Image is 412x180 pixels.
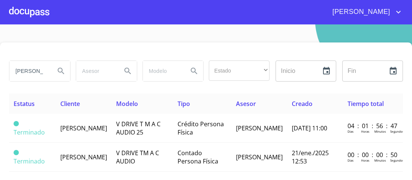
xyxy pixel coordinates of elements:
[390,158,404,162] p: Segundos
[60,153,107,161] span: [PERSON_NAME]
[116,120,161,136] span: V DRIVE T M A C AUDIO 25
[374,158,386,162] p: Minutos
[374,129,386,133] p: Minutos
[14,128,45,136] span: Terminado
[14,100,35,108] span: Estatus
[116,149,159,165] span: V DRIVE TM A C AUDIO
[361,129,369,133] p: Horas
[348,158,354,162] p: Dias
[390,129,404,133] p: Segundos
[178,149,218,165] span: Contado Persona Física
[14,150,19,155] span: Terminado
[143,61,182,81] input: search
[236,153,283,161] span: [PERSON_NAME]
[361,158,369,162] p: Horas
[348,151,398,159] p: 00 : 00 : 00 : 50
[14,121,19,126] span: Terminado
[52,62,70,80] button: Search
[348,100,384,108] span: Tiempo total
[60,100,80,108] span: Cliente
[178,100,190,108] span: Tipo
[209,61,270,81] div: ​
[327,6,403,18] button: account of current user
[116,100,138,108] span: Modelo
[14,157,45,165] span: Terminado
[185,62,203,80] button: Search
[119,62,137,80] button: Search
[348,122,398,130] p: 04 : 01 : 56 : 47
[236,100,256,108] span: Asesor
[236,124,283,132] span: [PERSON_NAME]
[327,6,394,18] span: [PERSON_NAME]
[9,61,49,81] input: search
[178,120,224,136] span: Crédito Persona Física
[60,124,107,132] span: [PERSON_NAME]
[292,149,329,165] span: 21/ene./2025 12:53
[292,100,312,108] span: Creado
[76,61,116,81] input: search
[292,124,327,132] span: [DATE] 11:00
[348,129,354,133] p: Dias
